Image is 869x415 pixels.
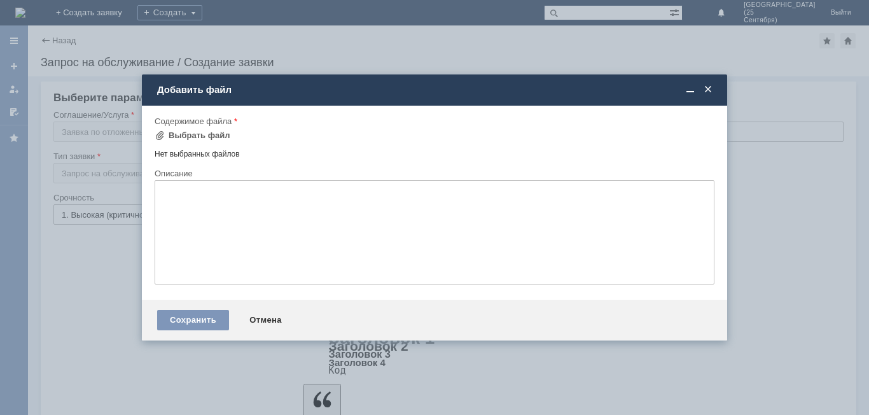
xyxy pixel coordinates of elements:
div: Добрый вечер! Прошу удалить отложенный чек во вложении. [5,5,186,25]
div: Добавить файл [157,84,714,95]
div: Описание [155,169,712,178]
div: Выбрать файл [169,130,230,141]
div: Содержимое файла [155,117,712,125]
span: Свернуть (Ctrl + M) [684,84,697,95]
div: Нет выбранных файлов [155,144,714,159]
span: Закрыть [702,84,714,95]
